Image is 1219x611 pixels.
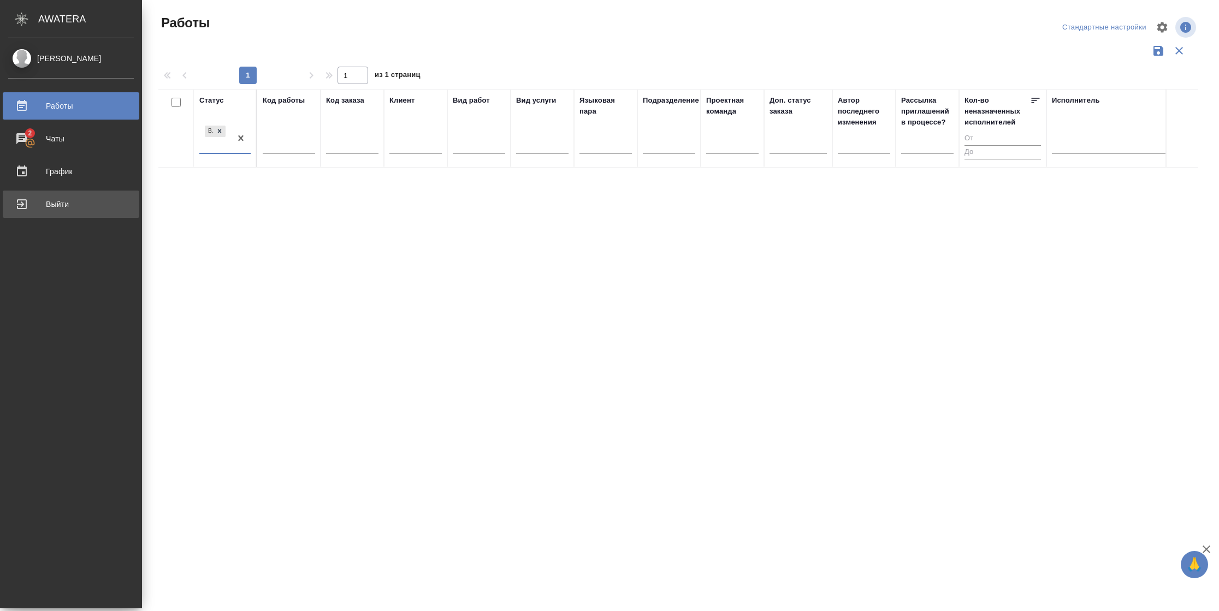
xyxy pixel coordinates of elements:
div: Вид услуги [516,95,557,106]
span: 🙏 [1185,553,1204,576]
a: 2Чаты [3,125,139,152]
div: Код работы [263,95,305,106]
div: В работе [204,124,227,138]
div: Код заказа [326,95,364,106]
div: AWATERA [38,8,142,30]
a: График [3,158,139,185]
button: Сохранить фильтры [1148,40,1169,61]
div: Статус [199,95,224,106]
div: Кол-во неназначенных исполнителей [964,95,1030,128]
div: В работе [205,126,214,137]
div: Проектная команда [706,95,759,117]
button: Сбросить фильтры [1169,40,1190,61]
span: из 1 страниц [375,68,421,84]
button: 🙏 [1181,551,1208,578]
div: График [8,163,134,180]
input: От [964,132,1041,146]
div: split button [1060,19,1149,36]
a: Работы [3,92,139,120]
a: Выйти [3,191,139,218]
div: Автор последнего изменения [838,95,890,128]
div: Рассылка приглашений в процессе? [901,95,954,128]
div: Клиент [389,95,415,106]
span: 2 [21,128,38,139]
div: Исполнитель [1052,95,1100,106]
div: Доп. статус заказа [770,95,827,117]
div: Языковая пара [579,95,632,117]
div: Работы [8,98,134,114]
input: До [964,145,1041,159]
div: Выйти [8,196,134,212]
div: Вид работ [453,95,490,106]
div: Чаты [8,130,134,147]
span: Работы [158,14,210,32]
span: Посмотреть информацию [1175,17,1198,38]
div: [PERSON_NAME] [8,52,134,64]
span: Настроить таблицу [1149,14,1175,40]
div: Подразделение [643,95,699,106]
